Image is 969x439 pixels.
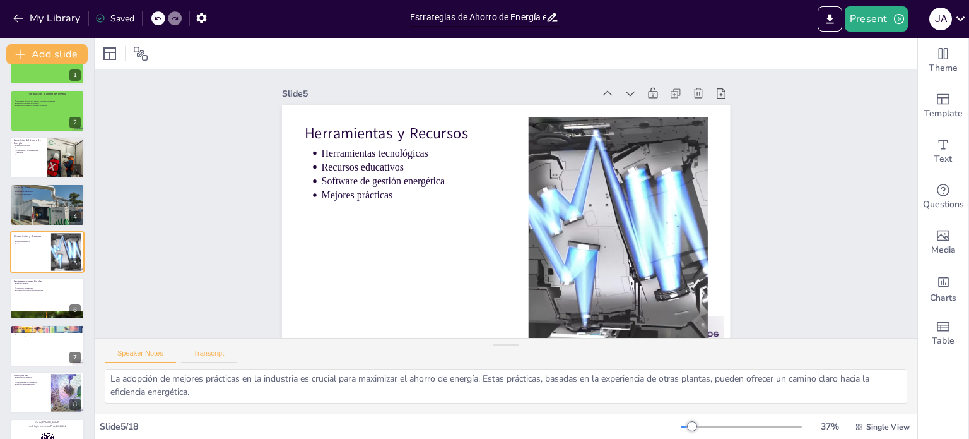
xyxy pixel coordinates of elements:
p: Avances tecnológicos [16,329,81,332]
p: Fomento de la cultura de sostenibilidad [16,289,81,292]
p: Recomendaciones Finales [14,280,81,284]
div: 7 [10,325,85,366]
p: Mejores prácticas [16,244,47,247]
p: Recursos educativos [16,240,47,243]
p: Beneficios económicos del ahorro de energía [16,104,81,107]
div: 5 [10,231,85,273]
div: 6 [69,304,81,316]
p: Adaptaciones continuas [16,334,81,337]
p: Software de gestión energética [335,119,515,189]
p: Enfoque en la sostenibilidad [16,332,81,334]
span: Position [133,46,148,61]
button: J A [929,6,952,32]
p: Casos de Éxito [14,186,81,189]
p: Lecciones aprendidas [16,193,81,195]
p: Medición y seguimiento [16,287,81,289]
p: Reducción del impacto ambiental [16,102,81,104]
p: Ventajas en la imagen corporativa [16,153,44,156]
p: Beneficios del Ahorro de Energía [14,138,44,145]
p: Nuevos desafíos [16,336,81,339]
button: Transcript [181,349,237,363]
div: Saved [95,13,134,25]
p: Herramientas tecnológicas [344,92,524,162]
p: Enfoque integral necesario [16,383,47,386]
div: Change the overall theme [918,38,968,83]
p: Beneficios económicos [16,376,47,378]
div: J A [929,8,952,30]
div: 5 [69,258,81,269]
p: Mejores prácticas [331,132,510,203]
span: Charts [930,291,956,305]
p: Inspiración para otras plantas [16,195,81,198]
p: Herramientas y Recursos [332,64,531,147]
div: 2 [10,90,85,131]
input: Insert title [410,8,546,27]
button: Add slide [6,44,88,64]
span: Single View [866,422,910,432]
button: Present [845,6,908,32]
p: Herramientas y Recursos [14,234,47,238]
p: Recursos educativos [339,105,519,176]
div: Add a table [918,311,968,356]
div: 1 [10,43,85,85]
p: Mejora de la competitividad [16,147,44,149]
div: 6 [10,278,85,320]
div: 37 % [814,421,845,433]
p: Contribución a la sostenibilidad ambiental [16,149,44,153]
div: 4 [69,211,81,222]
span: Template [924,107,963,121]
div: 8 [10,372,85,414]
p: La importancia del ahorro de energía en la industria del nitrógeno [16,97,81,100]
p: Futuro del Ahorro de Energía [14,327,81,330]
p: Reducción de costos [16,144,44,147]
div: 4 [10,184,85,226]
button: Export to PowerPoint [818,6,842,32]
p: Ejemplos de implementación exitosa [16,188,81,191]
div: Get real-time input from your audience [918,174,968,220]
button: Speaker Notes [105,349,176,363]
div: Add ready made slides [918,83,968,129]
p: Importancia de la capacitación [16,381,47,383]
p: Capacitación continua [16,284,81,287]
p: Introducción al Ahorro de Energía [14,92,81,96]
div: 1 [69,69,81,81]
p: Software de gestión energética [16,243,47,245]
div: 3 [10,137,85,179]
div: 7 [69,352,81,363]
p: Resultados significativos [16,191,81,193]
p: Herramientas tecnológicas [16,238,47,240]
span: Text [934,152,952,166]
button: My Library [9,8,86,28]
div: Add charts and graphs [918,265,968,311]
span: Table [932,334,954,348]
textarea: Las herramientas tecnológicas son fundamentales para la implementación efectiva de estrategias de... [105,369,907,404]
div: 3 [69,164,81,175]
strong: [DOMAIN_NAME] [41,421,59,424]
div: Add text boxes [918,129,968,174]
div: 2 [69,117,81,128]
p: Contribución a la sostenibilidad [16,378,47,381]
div: 8 [69,399,81,410]
div: Slide 5 / 18 [100,421,681,433]
div: Slide 5 [325,24,625,132]
div: Add images, graphics, shapes or video [918,220,968,265]
div: Layout [100,44,120,64]
p: Go to [14,421,81,424]
span: Questions [923,198,964,212]
p: and login with code [14,424,81,428]
p: Enfoque integral [16,282,81,285]
p: Conclusiones [14,373,47,377]
p: Estrategias efectivas para mejorar la eficiencia energética [16,100,81,102]
span: Theme [929,61,958,75]
span: Media [931,243,956,257]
